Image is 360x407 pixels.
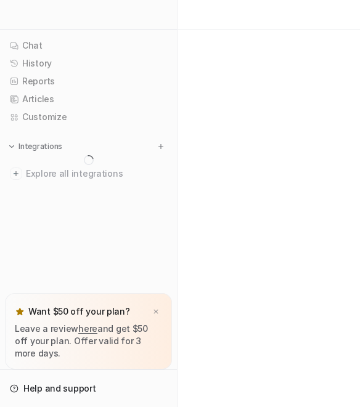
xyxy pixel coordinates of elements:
img: x [152,308,160,316]
a: Customize [5,108,172,126]
a: History [5,55,172,72]
p: Leave a review and get $50 off your plan. Offer valid for 3 more days. [15,323,162,360]
a: Explore all integrations [5,165,172,182]
p: Integrations [18,142,62,151]
img: menu_add.svg [157,142,165,151]
img: explore all integrations [10,167,22,180]
a: here [78,323,97,334]
p: Want $50 off your plan? [28,305,130,318]
a: Chat [5,37,172,54]
img: expand menu [7,142,16,151]
button: Integrations [5,140,66,153]
a: Reports [5,73,172,90]
img: star [15,307,25,316]
a: Help and support [5,380,172,397]
a: Articles [5,91,172,108]
span: Explore all integrations [26,164,167,183]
